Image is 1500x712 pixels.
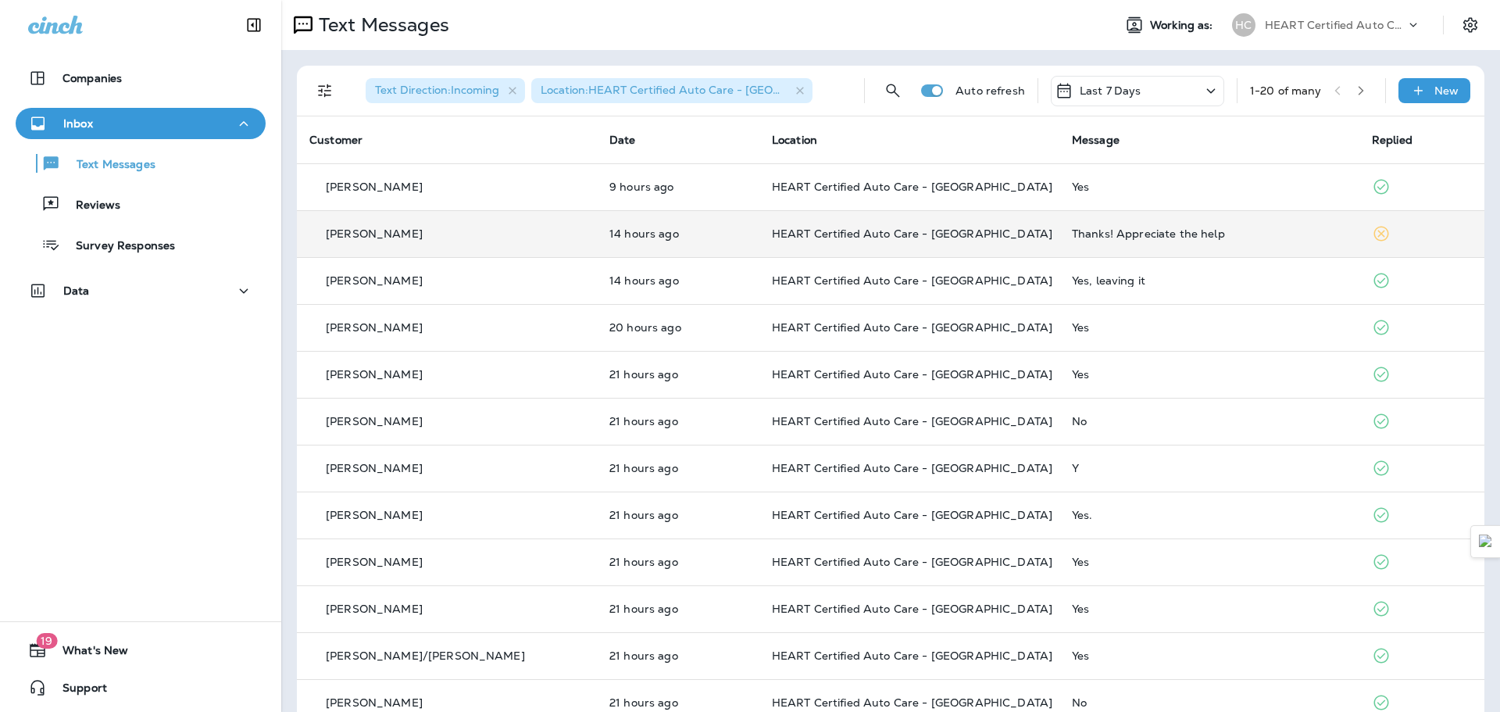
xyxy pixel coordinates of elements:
span: HEART Certified Auto Care - [GEOGRAPHIC_DATA] [772,602,1052,616]
span: HEART Certified Auto Care - [GEOGRAPHIC_DATA] [772,320,1052,335]
button: Collapse Sidebar [232,9,276,41]
p: [PERSON_NAME] [326,321,423,334]
p: Inbox [63,117,93,130]
img: Detect Auto [1479,535,1493,549]
div: Yes [1072,556,1347,568]
span: HEART Certified Auto Care - [GEOGRAPHIC_DATA] [772,180,1052,194]
p: [PERSON_NAME] [326,556,423,568]
p: Oct 14, 2025 09:02 AM [609,696,747,709]
p: [PERSON_NAME] [326,696,423,709]
button: Text Messages [16,147,266,180]
div: Location:HEART Certified Auto Care - [GEOGRAPHIC_DATA] [531,78,812,103]
span: 19 [36,633,57,649]
p: HEART Certified Auto Care [1265,19,1405,31]
button: Inbox [16,108,266,139]
span: HEART Certified Auto Care - [GEOGRAPHIC_DATA] [772,508,1052,522]
span: HEART Certified Auto Care - [GEOGRAPHIC_DATA] [772,274,1052,288]
button: Companies [16,63,266,94]
p: [PERSON_NAME] [326,181,423,193]
p: [PERSON_NAME]/[PERSON_NAME] [326,649,525,662]
p: Auto refresh [955,84,1025,97]
div: Thanks! Appreciate the help [1072,227,1347,240]
p: Oct 14, 2025 09:03 AM [609,603,747,615]
button: Reviews [16,188,266,220]
div: Yes [1072,649,1347,662]
div: Yes [1072,368,1347,381]
span: HEART Certified Auto Care - [GEOGRAPHIC_DATA] [772,367,1052,381]
p: [PERSON_NAME] [326,415,423,428]
span: HEART Certified Auto Care - [GEOGRAPHIC_DATA] [772,461,1052,475]
p: [PERSON_NAME] [326,227,423,240]
p: Oct 14, 2025 09:04 AM [609,556,747,568]
span: Location [772,133,817,147]
span: HEART Certified Auto Care - [GEOGRAPHIC_DATA] [772,696,1052,710]
p: Companies [62,72,122,84]
p: Oct 14, 2025 09:06 AM [609,509,747,521]
div: 1 - 20 of many [1250,84,1322,97]
p: Oct 14, 2025 03:27 PM [609,274,747,287]
button: Support [16,672,266,703]
p: [PERSON_NAME] [326,462,423,474]
div: Text Direction:Incoming [366,78,525,103]
p: [PERSON_NAME] [326,603,423,615]
div: Yes. [1072,509,1347,521]
p: Reviews [60,199,120,213]
p: New [1434,84,1459,97]
div: Yes [1072,321,1347,334]
p: Oct 14, 2025 09:03 AM [609,649,747,662]
span: Location : HEART Certified Auto Care - [GEOGRAPHIC_DATA] [541,83,865,97]
p: Survey Responses [60,239,175,254]
p: Oct 14, 2025 09:19 AM [609,462,747,474]
button: Filters [309,75,341,106]
div: Y [1072,462,1347,474]
p: [PERSON_NAME] [326,274,423,287]
button: Survey Responses [16,228,266,261]
span: Date [609,133,636,147]
p: Oct 14, 2025 08:47 PM [609,181,747,193]
div: No [1072,696,1347,709]
button: Search Messages [877,75,909,106]
p: Last 7 Days [1080,84,1141,97]
span: HEART Certified Auto Care - [GEOGRAPHIC_DATA] [772,649,1052,663]
span: Working as: [1150,19,1216,32]
span: HEART Certified Auto Care - [GEOGRAPHIC_DATA] [772,555,1052,569]
p: Oct 14, 2025 09:20 AM [609,368,747,381]
span: Customer [309,133,362,147]
p: Oct 14, 2025 09:50 AM [609,321,747,334]
button: Data [16,275,266,306]
p: Text Messages [61,158,155,173]
div: HC [1232,13,1255,37]
span: HEART Certified Auto Care - [GEOGRAPHIC_DATA] [772,227,1052,241]
button: Settings [1456,11,1484,39]
span: Support [47,682,107,700]
div: Yes [1072,181,1347,193]
p: Text Messages [312,13,449,37]
span: Text Direction : Incoming [375,83,499,97]
div: No [1072,415,1347,428]
span: Replied [1372,133,1412,147]
p: Oct 14, 2025 03:48 PM [609,227,747,240]
p: [PERSON_NAME] [326,509,423,521]
p: [PERSON_NAME] [326,368,423,381]
span: What's New [47,644,128,663]
button: 19What's New [16,635,266,666]
p: Oct 14, 2025 09:20 AM [609,415,747,428]
div: Yes [1072,603,1347,615]
p: Data [63,284,90,297]
div: Yes, leaving it [1072,274,1347,287]
span: Message [1072,133,1120,147]
span: HEART Certified Auto Care - [GEOGRAPHIC_DATA] [772,414,1052,428]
